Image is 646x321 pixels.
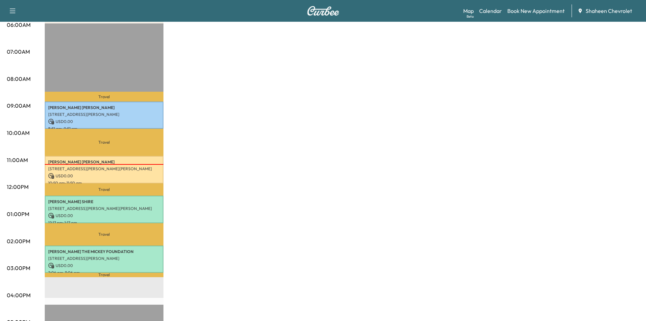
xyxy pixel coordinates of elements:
p: Travel [45,129,163,156]
p: 10:00AM [7,129,30,137]
p: 12:17 pm - 1:17 pm [48,220,160,226]
p: 12:00PM [7,183,28,191]
p: [PERSON_NAME] [PERSON_NAME] [48,105,160,110]
p: 11:00AM [7,156,28,164]
p: 07:00AM [7,48,30,56]
p: 08:00AM [7,75,31,83]
p: 04:00PM [7,291,31,299]
p: USD 0.00 [48,263,160,269]
p: [PERSON_NAME] [PERSON_NAME] [48,159,160,165]
p: [STREET_ADDRESS][PERSON_NAME][PERSON_NAME] [48,166,160,172]
p: 2:06 pm - 3:06 pm [48,270,160,275]
p: [PERSON_NAME] SHIRE [48,199,160,204]
p: [STREET_ADDRESS][PERSON_NAME] [48,112,160,117]
div: Beta [467,14,474,19]
img: Curbee Logo [307,6,339,16]
p: 09:00AM [7,102,31,110]
p: [STREET_ADDRESS][PERSON_NAME] [48,256,160,261]
p: USD 0.00 [48,213,160,219]
a: MapBeta [463,7,474,15]
p: USD 0.00 [48,173,160,179]
p: [PERSON_NAME] THE MICKEY FOUNDATION [48,249,160,254]
p: 01:00PM [7,210,29,218]
p: Travel [45,183,163,196]
p: 10:50 am - 11:50 am [48,180,160,186]
a: Book New Appointment [507,7,565,15]
p: 06:00AM [7,21,31,29]
span: Shaheen Chevrolet [586,7,632,15]
p: 8:51 am - 9:51 am [48,126,160,131]
p: 02:00PM [7,237,30,245]
p: Travel [45,223,163,246]
p: 03:00PM [7,264,30,272]
p: Travel [45,273,163,277]
p: USD 0.00 [48,119,160,125]
a: Calendar [479,7,502,15]
p: Travel [45,92,163,101]
p: [STREET_ADDRESS][PERSON_NAME][PERSON_NAME] [48,206,160,211]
